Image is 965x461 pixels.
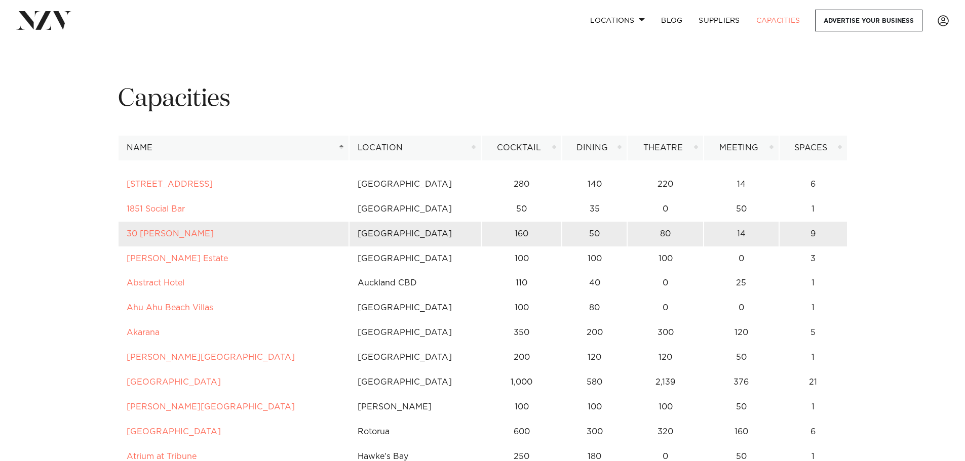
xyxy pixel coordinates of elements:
td: [GEOGRAPHIC_DATA] [349,320,481,345]
th: Location: activate to sort column ascending [349,136,481,160]
td: 0 [627,271,704,296]
td: 600 [481,420,562,444]
a: [GEOGRAPHIC_DATA] [127,428,221,436]
td: 9 [779,222,847,246]
td: [GEOGRAPHIC_DATA] [349,172,481,197]
td: [GEOGRAPHIC_DATA] [349,296,481,320]
td: 100 [481,395,562,420]
td: 1 [779,197,847,222]
a: Capacities [748,10,808,31]
td: 110 [481,271,562,296]
td: 1,000 [481,370,562,395]
td: 0 [627,197,704,222]
a: SUPPLIERS [690,10,748,31]
td: 580 [562,370,627,395]
td: 1 [779,296,847,320]
a: BLOG [653,10,690,31]
td: 50 [704,395,779,420]
th: Dining: activate to sort column ascending [562,136,627,160]
td: Rotorua [349,420,481,444]
td: 120 [704,320,779,345]
td: [GEOGRAPHIC_DATA] [349,345,481,370]
td: 3 [779,246,847,271]
td: 160 [704,420,779,444]
a: [PERSON_NAME][GEOGRAPHIC_DATA] [127,403,295,411]
a: Atrium at Tribune [127,452,197,460]
td: 200 [562,320,627,345]
td: 50 [562,222,627,246]
td: 160 [481,222,562,246]
td: 120 [562,345,627,370]
td: 280 [481,172,562,197]
h1: Capacities [118,83,847,115]
td: 140 [562,172,627,197]
td: Auckland CBD [349,271,481,296]
a: 30 [PERSON_NAME] [127,230,214,238]
a: Locations [582,10,653,31]
td: 25 [704,271,779,296]
td: 100 [562,246,627,271]
td: [GEOGRAPHIC_DATA] [349,222,481,246]
td: 50 [704,197,779,222]
td: 200 [481,345,562,370]
td: 5 [779,320,847,345]
a: [PERSON_NAME] Estate [127,255,228,263]
td: 35 [562,197,627,222]
td: 350 [481,320,562,345]
td: 50 [704,345,779,370]
a: Abstract Hotel [127,279,184,287]
td: 14 [704,172,779,197]
td: 80 [562,296,627,320]
td: 1 [779,395,847,420]
td: 300 [562,420,627,444]
td: 0 [704,296,779,320]
td: 2,139 [627,370,704,395]
td: 376 [704,370,779,395]
td: 0 [704,246,779,271]
td: 6 [779,420,847,444]
td: 21 [779,370,847,395]
td: 320 [627,420,704,444]
td: 100 [481,296,562,320]
td: 6 [779,172,847,197]
td: 1 [779,271,847,296]
a: [STREET_ADDRESS] [127,180,213,188]
td: 50 [481,197,562,222]
td: 1 [779,345,847,370]
th: Meeting: activate to sort column ascending [704,136,779,160]
a: Ahu Ahu Beach Villas [127,304,213,312]
img: nzv-logo.png [16,11,71,29]
th: Cocktail: activate to sort column ascending [481,136,562,160]
a: Advertise your business [815,10,922,31]
td: 120 [627,345,704,370]
td: 100 [481,246,562,271]
td: [PERSON_NAME] [349,395,481,420]
td: [GEOGRAPHIC_DATA] [349,370,481,395]
td: [GEOGRAPHIC_DATA] [349,197,481,222]
th: Spaces: activate to sort column ascending [779,136,847,160]
a: [PERSON_NAME][GEOGRAPHIC_DATA] [127,353,295,361]
td: 100 [627,395,704,420]
td: [GEOGRAPHIC_DATA] [349,246,481,271]
a: [GEOGRAPHIC_DATA] [127,378,221,386]
th: Name: activate to sort column descending [118,136,349,160]
td: 100 [562,395,627,420]
td: 80 [627,222,704,246]
a: Akarana [127,328,160,337]
td: 0 [627,296,704,320]
a: 1851 Social Bar [127,205,185,213]
th: Theatre: activate to sort column ascending [627,136,704,160]
td: 100 [627,246,704,271]
td: 220 [627,172,704,197]
td: 40 [562,271,627,296]
td: 300 [627,320,704,345]
td: 14 [704,222,779,246]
